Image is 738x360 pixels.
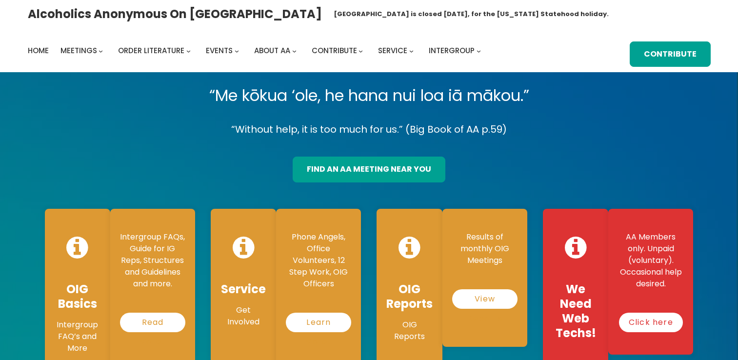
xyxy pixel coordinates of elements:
button: Intergroup submenu [477,49,481,53]
a: Service [378,44,407,58]
button: Meetings submenu [99,49,103,53]
span: Events [206,45,233,56]
a: find an aa meeting near you [293,157,445,182]
p: “Me kōkua ‘ole, he hana nui loa iā mākou.” [37,82,701,109]
h4: OIG Basics [55,282,100,311]
p: “Without help, it is too much for us.” (Big Book of AA p.59) [37,121,701,138]
p: Intergroup FAQs, Guide for IG Reps, Structures and Guidelines and more. [120,231,185,290]
span: Home [28,45,49,56]
a: Contribute [312,44,357,58]
h1: [GEOGRAPHIC_DATA] is closed [DATE], for the [US_STATE] Statehood holiday. [334,9,609,19]
a: Read More… [120,313,185,332]
span: About AA [254,45,290,56]
p: Intergroup FAQ’s and More [55,319,100,354]
h4: Service [220,282,266,297]
a: Contribute [630,41,711,67]
a: Learn More… [286,313,351,332]
button: Events submenu [235,49,239,53]
a: Meetings [60,44,97,58]
a: Alcoholics Anonymous on [GEOGRAPHIC_DATA] [28,3,322,24]
span: Intergroup [429,45,475,56]
h4: We Need Web Techs! [553,282,598,340]
button: About AA submenu [292,49,297,53]
button: Contribute submenu [359,49,363,53]
h4: OIG Reports [386,282,433,311]
p: OIG Reports [386,319,433,342]
button: Service submenu [409,49,414,53]
a: Intergroup [429,44,475,58]
a: Home [28,44,49,58]
a: Click here [619,313,683,332]
p: Get Involved [220,304,266,328]
span: Order Literature [118,45,184,56]
nav: Intergroup [28,44,484,58]
a: Events [206,44,233,58]
span: Service [378,45,407,56]
p: Results of monthly OIG Meetings [452,231,517,266]
p: AA Members only. Unpaid (voluntary). Occasional help desired. [618,231,683,290]
p: Phone Angels, Office Volunteers, 12 Step Work, OIG Officers [286,231,351,290]
button: Order Literature submenu [186,49,191,53]
span: Meetings [60,45,97,56]
a: View Reports [452,289,517,309]
span: Contribute [312,45,357,56]
a: About AA [254,44,290,58]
